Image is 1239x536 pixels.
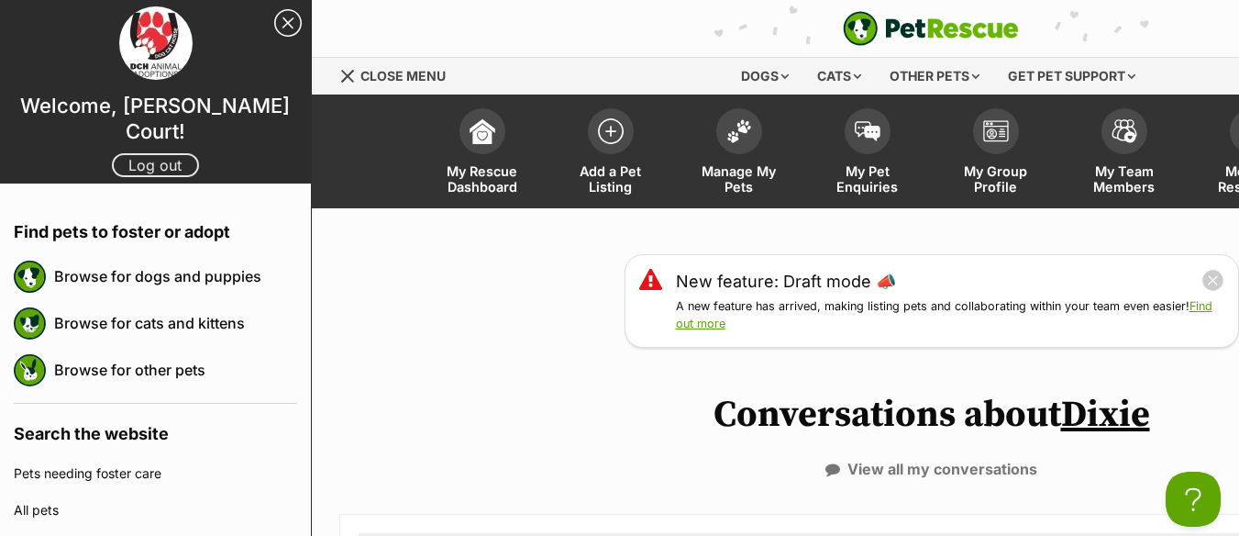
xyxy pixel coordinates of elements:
a: Menu [339,58,459,91]
span: My Team Members [1083,163,1166,195]
a: View all my conversations [825,461,1037,477]
span: Add a Pet Listing [570,163,652,195]
a: Manage My Pets [675,99,803,208]
h4: Search the website [14,404,297,455]
a: Add a Pet Listing [547,99,675,208]
img: petrescue logo [14,354,46,386]
a: Dixie [1061,392,1150,438]
span: Close menu [360,68,446,84]
a: Browse for dogs and puppies [54,257,297,296]
a: New feature: Draft mode 📣 [676,269,896,294]
p: A new feature has arrived, making listing pets and collaborating within your team even easier! [676,298,1224,333]
a: My Team Members [1060,99,1189,208]
a: Pets needing foster care [14,455,297,492]
img: logo-e224e6f780fb5917bec1dbf3a21bbac754714ae5b6737aabdf751b685950b380.svg [843,11,1019,46]
img: add-pet-listing-icon-0afa8454b4691262ce3f59096e99ab1cd57d4a30225e0717b998d2c9b9846f56.svg [598,118,624,144]
a: Browse for other pets [54,351,297,389]
span: My Rescue Dashboard [441,163,524,195]
h4: Find pets to foster or adopt [14,202,297,253]
div: Other pets [877,58,992,95]
img: team-members-icon-5396bd8760b3fe7c0b43da4ab00e1e3bb1a5d9ba89233759b79545d2d3fc5d0d.svg [1112,119,1137,143]
a: My Group Profile [932,99,1060,208]
img: manage-my-pets-icon-02211641906a0b7f246fdf0571729dbe1e7629f14944591b6c1af311fb30b64b.svg [726,119,752,143]
img: petrescue logo [14,307,46,340]
span: My Pet Enquiries [826,163,909,195]
span: My Group Profile [955,163,1037,195]
a: Log out [112,153,199,177]
img: profile image [119,6,193,80]
button: close [1201,269,1224,292]
span: Manage My Pets [698,163,780,195]
div: Dogs [728,58,802,95]
div: Get pet support [995,58,1148,95]
img: pet-enquiries-icon-7e3ad2cf08bfb03b45e93fb7055b45f3efa6380592205ae92323e6603595dc1f.svg [855,121,880,141]
a: Browse for cats and kittens [54,304,297,342]
a: My Rescue Dashboard [418,99,547,208]
a: PetRescue [843,11,1019,46]
iframe: Help Scout Beacon - Open [1166,472,1221,527]
a: My Pet Enquiries [803,99,932,208]
a: Close Sidebar [274,9,302,37]
a: All pets [14,492,297,529]
img: dashboard-icon-eb2f2d2d3e046f16d808141f083e7271f6b2e854fb5c12c21221c1fb7104beca.svg [470,118,495,144]
a: Find out more [676,299,1212,330]
div: Cats [804,58,874,95]
img: group-profile-icon-3fa3cf56718a62981997c0bc7e787c4b2cf8bcc04b72c1350f741eb67cf2f40e.svg [983,120,1009,142]
img: petrescue logo [14,261,46,293]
